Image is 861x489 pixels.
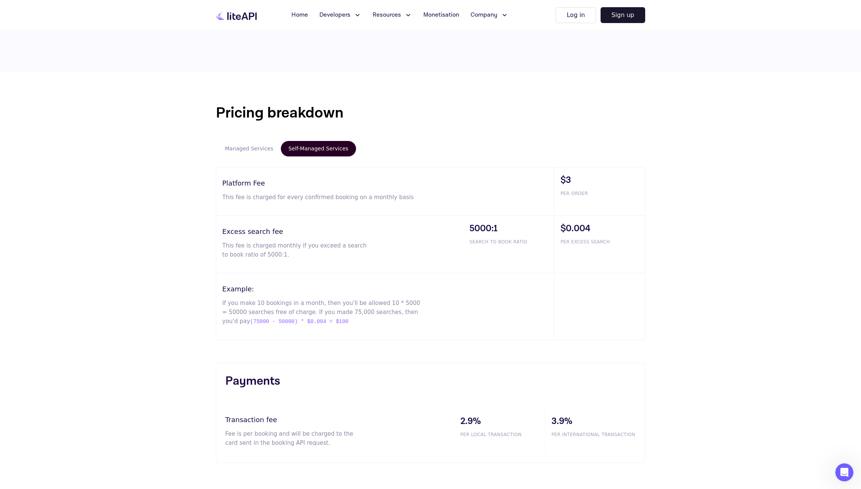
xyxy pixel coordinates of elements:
[319,11,350,20] span: Developers
[466,8,513,23] button: Company
[222,193,421,202] p: This fee is charged for every confirmed booking on a monthly basis
[419,8,464,23] a: Monetisation
[250,317,348,326] span: (75000 - 50000) * $0.004 = $100
[423,11,459,20] span: Monetisation
[561,238,645,245] span: PER EXCESS SEARCH
[469,222,554,235] span: 5000:1
[551,431,636,438] span: PER INTERNATIONAL TRANSACTION
[561,222,645,235] span: $0.004
[222,226,463,237] h3: Excess search fee
[469,238,554,245] span: SEARCH TO BOOK RATIO
[216,102,645,124] h1: Pricing breakdown
[561,190,645,197] span: PER ORDER
[287,8,313,23] a: Home
[222,299,421,326] p: If you make 10 bookings in a month, then you'll be allowed 10 * 5000 = 50000 searches free of cha...
[471,11,497,20] span: Company
[551,415,636,428] span: 3.9%
[225,429,363,447] p: Fee is per booking and will be charged to the card sent in the booking API request.
[368,8,417,23] button: Resources
[315,8,366,23] button: Developers
[460,415,545,428] span: 2.9%
[225,415,454,425] h3: Transaction fee
[561,173,645,187] span: $3
[217,141,281,156] button: Managed Services
[291,11,308,20] span: Home
[835,463,853,481] iframe: Intercom live chat
[373,11,401,20] span: Resources
[225,372,636,390] h3: Payments
[222,241,367,259] p: This fee is charged monthly if you exceed a search to book ratio of 5000:1.
[460,431,545,438] span: PER LOCAL TRANSACTION
[281,141,356,156] button: Self-Managed Services
[222,284,554,294] h3: Example:
[222,178,554,188] h3: Platform Fee
[601,7,645,23] button: Sign up
[556,7,596,23] button: Log in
